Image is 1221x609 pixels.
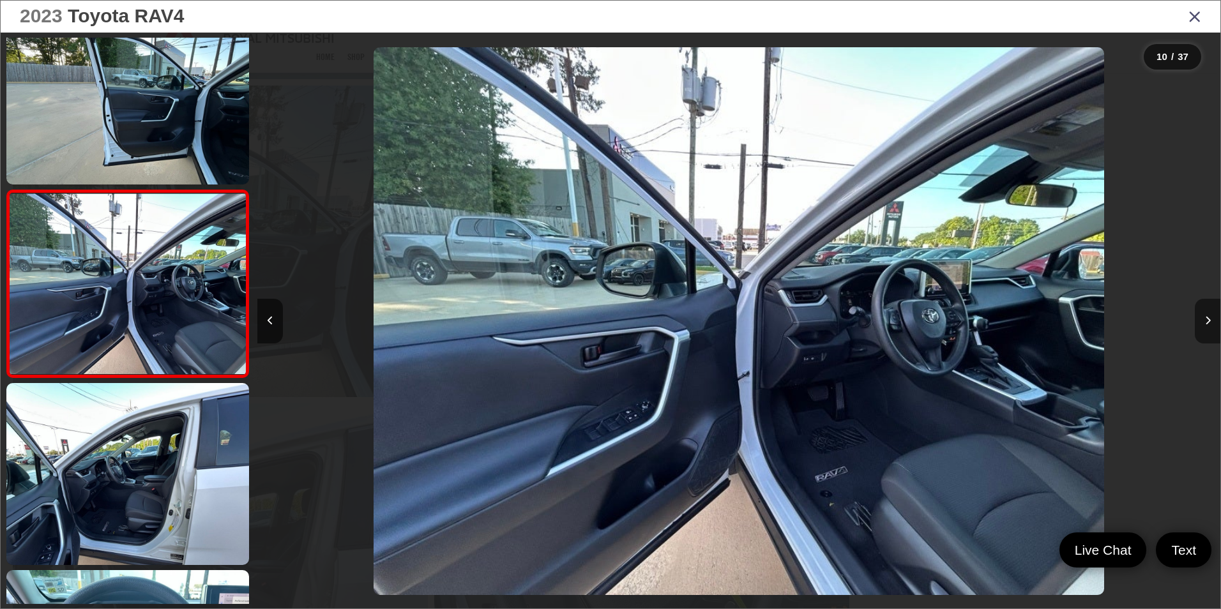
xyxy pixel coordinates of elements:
[1188,8,1201,24] i: Close gallery
[1170,52,1175,61] span: /
[1156,532,1211,568] a: Text
[1195,299,1220,343] button: Next image
[20,5,63,26] span: 2023
[4,381,252,567] img: 2023 Toyota RAV4 LE
[374,47,1105,596] img: 2023 Toyota RAV4 LE
[1157,51,1167,62] span: 10
[1059,532,1147,568] a: Live Chat
[257,299,283,343] button: Previous image
[4,1,252,186] img: 2023 Toyota RAV4 LE
[1068,541,1138,559] span: Live Chat
[68,5,184,26] span: Toyota RAV4
[1178,51,1188,62] span: 37
[7,193,248,374] img: 2023 Toyota RAV4 LE
[257,47,1220,596] div: 2023 Toyota RAV4 LE 9
[1165,541,1202,559] span: Text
